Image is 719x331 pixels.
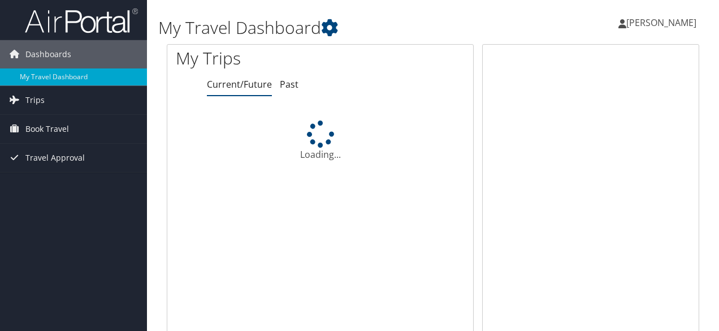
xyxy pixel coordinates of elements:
span: [PERSON_NAME] [626,16,696,29]
span: Trips [25,86,45,114]
span: Dashboards [25,40,71,68]
img: airportal-logo.png [25,7,138,34]
a: Past [280,78,298,91]
h1: My Travel Dashboard [158,16,525,40]
div: Loading... [167,121,473,161]
span: Travel Approval [25,144,85,172]
span: Book Travel [25,115,69,143]
a: [PERSON_NAME] [618,6,708,40]
h1: My Trips [176,46,337,70]
a: Current/Future [207,78,272,91]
